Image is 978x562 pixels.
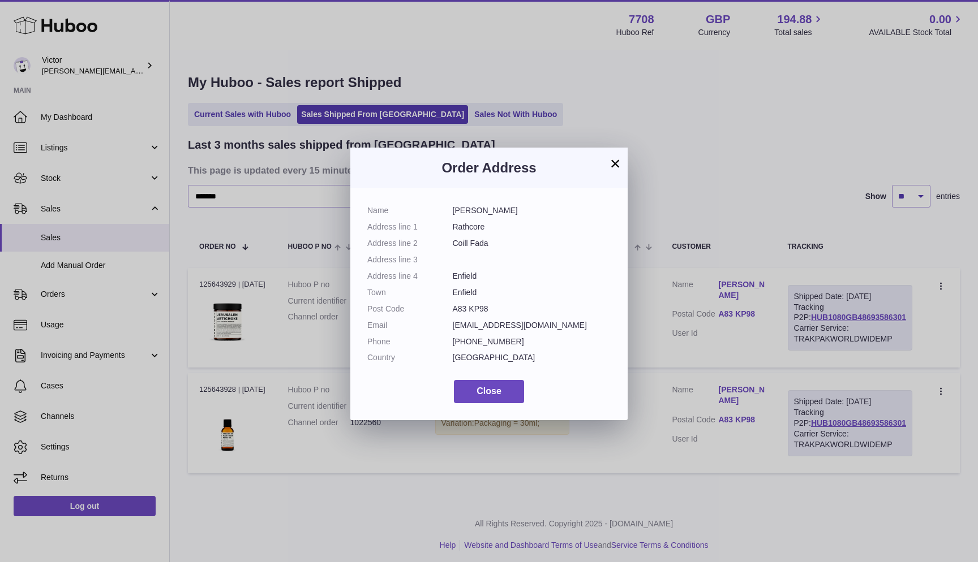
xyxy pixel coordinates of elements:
dt: Post Code [367,304,453,314]
dd: [EMAIL_ADDRESS][DOMAIN_NAME] [453,320,611,331]
button: Close [454,380,524,403]
dd: [GEOGRAPHIC_DATA] [453,352,611,363]
dd: Coill Fada [453,238,611,249]
span: Close [477,386,501,396]
dd: Rathcore [453,222,611,232]
dt: Address line 2 [367,238,453,249]
button: × [608,157,622,170]
dd: Enfield [453,287,611,298]
dd: A83 KP98 [453,304,611,314]
dt: Phone [367,336,453,347]
h3: Order Address [367,159,611,177]
dd: [PERSON_NAME] [453,205,611,216]
dd: Enfield [453,271,611,282]
dt: Name [367,205,453,216]
dt: Email [367,320,453,331]
dt: Address line 4 [367,271,453,282]
dt: Address line 1 [367,222,453,232]
dd: [PHONE_NUMBER] [453,336,611,347]
dt: Town [367,287,453,298]
dt: Country [367,352,453,363]
dt: Address line 3 [367,254,453,265]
